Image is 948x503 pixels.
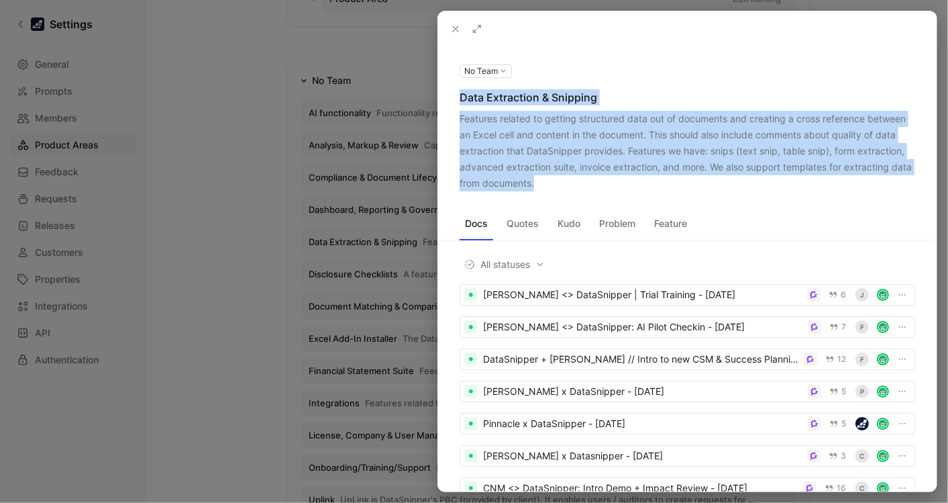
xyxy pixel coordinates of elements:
span: 7 [841,323,846,331]
button: 16 [822,481,849,496]
button: Docs [460,213,493,234]
div: F [855,353,869,366]
span: 6 [841,291,846,299]
img: avatar [878,484,888,493]
span: 5 [841,420,846,428]
img: avatar [878,290,888,300]
a: CNM <> DataSnipper: Intro Demo + Impact Review - [DATE]16Cavatar [460,477,915,499]
button: 3 [826,449,849,463]
img: avatar [878,322,888,332]
div: DataSnipper + [PERSON_NAME] // Intro to new CSM & Success Planning - [DATE] [483,351,798,367]
div: [PERSON_NAME] x Datasnipper - [DATE] [483,448,802,464]
span: 16 [837,484,846,492]
div: Features related to getting structured data out of documents and creating a cross reference betwe... [460,111,915,191]
a: Pinnacle x DataSnipper - [DATE]5avatar [460,413,915,435]
div: J [855,288,869,302]
div: Data Extraction & Snipping [460,89,915,105]
div: C [855,482,869,495]
div: [PERSON_NAME] x DataSnipper - [DATE] [483,383,802,400]
div: CNM <> DataSnipper: Intro Demo + Impact Review - [DATE] [483,480,798,496]
img: avatar [878,419,888,428]
span: 3 [841,452,846,460]
button: Quotes [501,213,544,234]
button: Problem [594,213,641,234]
button: 7 [827,320,849,334]
div: F [855,320,869,334]
span: 5 [841,387,846,396]
span: 12 [837,355,846,363]
button: All statuses [460,256,549,273]
button: No Team [460,64,512,78]
a: [PERSON_NAME] <> DataSnipper: AI Pilot Checkin - [DATE]7Favatar [460,316,915,338]
a: DataSnipper + [PERSON_NAME] // Intro to new CSM & Success Planning - [DATE]12Favatar [460,349,915,370]
div: C [855,449,869,463]
a: [PERSON_NAME] <> DataSnipper | Trial Training - [DATE]6Javatar [460,284,915,306]
button: Feature [649,213,692,234]
button: 6 [826,287,849,302]
button: 5 [827,416,849,431]
div: [PERSON_NAME] <> DataSnipper | Trial Training - [DATE] [483,287,802,303]
a: [PERSON_NAME] x DataSnipper - [DATE]5Pavatar [460,381,915,402]
span: All statuses [464,257,545,273]
button: 5 [827,384,849,399]
button: 12 [823,352,849,367]
a: [PERSON_NAME] x Datasnipper - [DATE]3Cavatar [460,445,915,467]
div: [PERSON_NAME] <> DataSnipper: AI Pilot Checkin - [DATE] [483,319,802,335]
img: avatar [878,387,888,396]
img: avatar [878,355,888,364]
div: Pinnacle x DataSnipper - [DATE] [483,416,802,432]
div: P [855,385,869,398]
img: 31327841-222b-4347-9571-07eb47e694c5.jpg [855,417,869,430]
button: Kudo [552,213,586,234]
img: avatar [878,451,888,461]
